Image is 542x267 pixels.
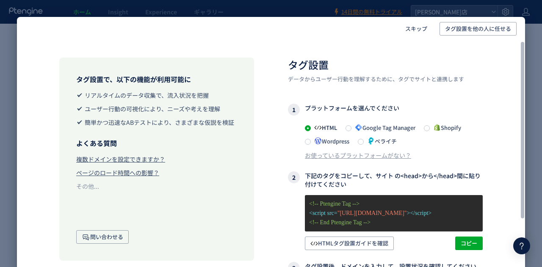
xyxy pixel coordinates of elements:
[461,237,477,250] span: コピー
[288,171,300,183] i: 2
[309,218,478,227] p: <!-- End Ptengine Tag -->
[430,124,461,132] span: Shopify
[76,105,237,113] li: ユーザー行動の可視化により、ニーズや考えを理解
[76,118,237,127] li: 簡単かつ迅速なABテストにより、さまざまな仮説を検証
[309,199,478,209] p: <!-- Ptengine Tag -->
[288,171,483,188] h3: 下記のタグをコピーして、サイト の<head>から</head>間に貼り付けてください
[76,230,129,244] button: 問い合わせる
[455,237,483,250] button: コピー
[76,74,237,84] h3: タグ設置で、以下の機能が利用可能に
[288,58,483,72] h2: タグ設置
[310,237,388,250] span: HTMLタグ設置ガイドを確認
[311,137,349,145] span: Wordpress
[288,104,483,116] h3: プラットフォームを選んでください
[445,22,511,36] span: タグ設置を他の人に任せる
[337,210,407,216] span: "[URL][DOMAIN_NAME]"
[305,151,411,160] div: お使っているプラットフォームがない？
[309,209,478,218] p: <script src= ></script>
[76,138,237,148] h3: よくある質問
[76,168,159,177] div: ページのロード時間への影響？
[405,22,427,36] span: スキップ
[440,22,517,36] button: タグ設置を他の人に任せる
[400,22,433,36] button: スキップ
[76,91,237,99] li: リアルタイムのデータ収集で、流入状況を把握
[364,137,397,145] span: ペライチ
[82,230,123,244] span: 問い合わせる
[76,182,99,190] div: その他...
[288,75,483,83] p: データからユーザー行動を理解するために、タグでサイトと連携します
[351,124,415,132] span: Google Tag Manager
[311,124,337,132] span: HTML
[305,237,394,250] button: HTMLタグ設置ガイドを確認
[288,104,300,116] i: 1
[76,155,165,163] div: 複数ドメインを設定できますか？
